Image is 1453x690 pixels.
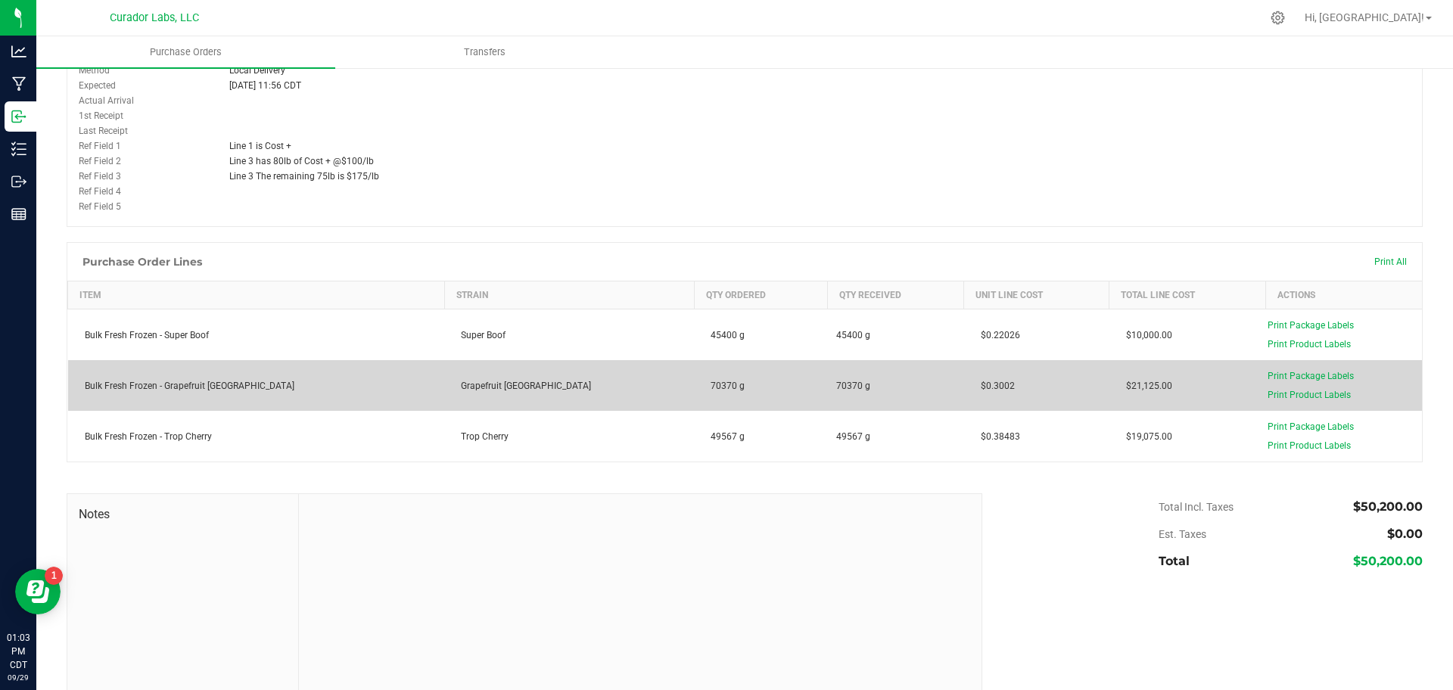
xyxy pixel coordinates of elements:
span: 49567 g [836,430,870,443]
label: Ref Field 1 [79,138,121,154]
label: Actual Arrival [79,93,134,108]
span: Hi, [GEOGRAPHIC_DATA]! [1305,11,1424,23]
span: $0.22026 [973,330,1020,340]
span: 49567 g [703,431,745,442]
label: Last Receipt [79,123,128,138]
th: Strain [444,281,694,309]
label: Ref Field 4 [79,184,121,199]
inline-svg: Inbound [11,109,26,124]
span: Curador Labs, LLC [110,11,199,24]
span: 45400 g [836,328,870,342]
inline-svg: Reports [11,207,26,222]
inline-svg: Inventory [11,141,26,157]
span: 70370 g [836,379,870,393]
div: Manage settings [1268,11,1287,25]
iframe: Resource center unread badge [45,567,63,585]
span: Print Package Labels [1268,320,1354,331]
span: $50,200.00 [1353,499,1423,514]
a: Purchase Orders [36,36,335,68]
th: Qty Ordered [694,281,827,309]
span: $0.3002 [973,381,1015,391]
span: Notes [79,505,287,524]
span: Print Package Labels [1268,371,1354,381]
label: Ref Field 2 [79,154,121,169]
th: Total Line Cost [1109,281,1265,309]
span: Print Package Labels [1268,421,1354,432]
span: Total [1159,554,1190,568]
th: Qty Received [827,281,964,309]
p: 01:03 PM CDT [7,631,30,672]
span: $19,075.00 [1119,431,1172,442]
th: Unit Line Cost [964,281,1109,309]
label: Ref Field 3 [79,169,121,184]
span: Line 1 is Cost + [229,141,291,151]
span: 70370 g [703,381,745,391]
p: 09/29 [7,672,30,683]
label: Expected [79,78,116,93]
h1: Purchase Order Lines [82,256,202,268]
span: Trop Cherry [453,431,509,442]
span: $0.38483 [973,431,1020,442]
span: $50,200.00 [1353,554,1423,568]
inline-svg: Outbound [11,174,26,189]
label: Method [79,63,110,78]
div: Bulk Fresh Frozen - Grapefruit [GEOGRAPHIC_DATA] [77,379,436,393]
inline-svg: Analytics [11,44,26,59]
span: $0.00 [1387,527,1423,541]
div: Bulk Fresh Frozen - Super Boof [77,328,436,342]
th: Item [68,281,445,309]
span: Grapefruit [GEOGRAPHIC_DATA] [453,381,591,391]
span: Print Product Labels [1268,339,1351,350]
span: $10,000.00 [1119,330,1172,340]
div: Bulk Fresh Frozen - Trop Cherry [77,430,436,443]
label: Ref Field 5 [79,199,121,214]
span: Print Product Labels [1268,390,1351,400]
inline-svg: Manufacturing [11,76,26,92]
th: Actions [1265,281,1422,309]
span: Print Product Labels [1268,440,1351,451]
span: Print All [1374,256,1407,267]
span: Est. Taxes [1159,528,1206,540]
span: Line 3 The remaining 75lb is $175/lb [229,171,379,182]
span: Local Delivery [229,65,285,76]
span: Transfers [443,45,526,59]
span: Total Incl. Taxes [1159,501,1234,513]
span: $21,125.00 [1119,381,1172,391]
span: Line 3 has 80lb of Cost + @$100/lb [229,156,374,166]
iframe: Resource center [15,569,61,614]
label: 1st Receipt [79,108,123,123]
span: 45400 g [703,330,745,340]
span: [DATE] 11:56 CDT [229,80,301,91]
span: Purchase Orders [129,45,242,59]
a: Transfers [335,36,634,68]
span: Super Boof [453,330,506,340]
